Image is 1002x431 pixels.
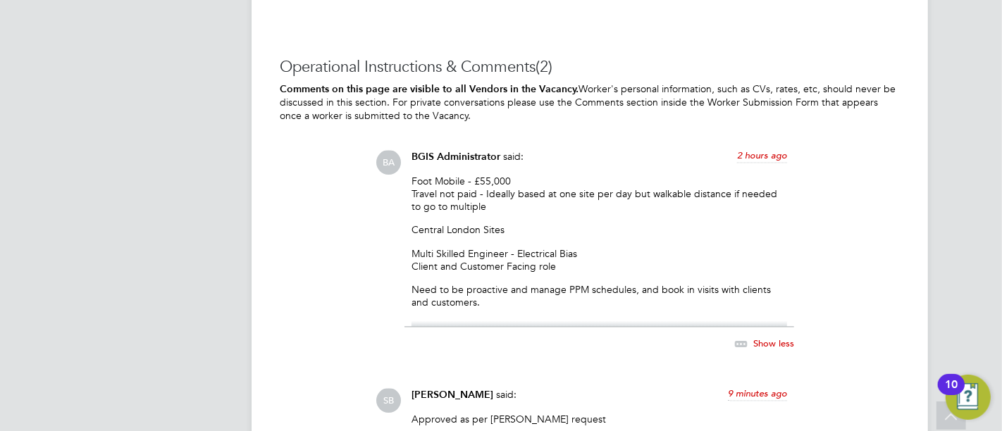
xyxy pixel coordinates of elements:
[280,83,579,95] b: Comments on this page are visible to all Vendors in the Vacancy.
[280,82,900,122] p: Worker's personal information, such as CVs, rates, etc, should never be discussed in this section...
[412,175,787,213] p: Foot Mobile - £55,000 Travel not paid - Ideally based at one site per day but walkable distance i...
[412,413,787,425] p: Approved as per [PERSON_NAME] request
[376,150,401,175] span: BA
[376,388,401,413] span: SB
[536,57,552,76] span: (2)
[412,389,493,401] span: [PERSON_NAME]
[946,375,991,420] button: Open Resource Center, 10 new notifications
[728,387,787,399] span: 9 minutes ago
[945,385,958,403] div: 10
[737,149,787,161] span: 2 hours ago
[412,151,500,163] span: BGIS Administrator
[412,283,787,308] p: Need to be proactive and manage PPM schedules, and book in visits with clients and customers.
[412,223,787,236] p: Central London Sites
[280,57,900,77] h3: Operational Instructions & Comments
[412,247,787,273] p: Multi Skilled Engineer - Electrical Bias Client and Customer Facing role
[753,337,794,349] span: Show less
[496,388,517,401] span: said:
[503,150,524,163] span: said:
